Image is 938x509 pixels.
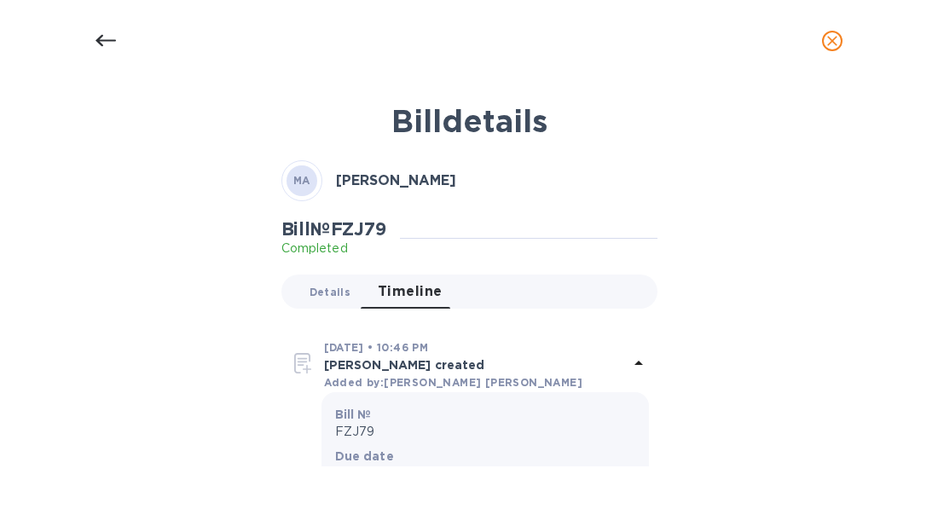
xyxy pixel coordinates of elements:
div: [DATE] • 10:46 PM[PERSON_NAME] createdAdded by:[PERSON_NAME] [PERSON_NAME] [290,338,649,392]
b: MA [293,174,310,187]
p: [DATE] [335,465,635,483]
b: [DATE] • 10:46 PM [324,341,429,354]
button: close [812,20,853,61]
h2: Bill № FZJ79 [281,218,386,240]
b: Due date [335,449,394,463]
p: FZJ79 [335,423,635,441]
span: Details [310,283,350,301]
p: [PERSON_NAME] created [324,356,628,373]
p: Completed [281,240,386,257]
b: Bill № [335,408,372,421]
span: Timeline [378,280,443,304]
b: Added by: [PERSON_NAME] [PERSON_NAME] [324,376,582,389]
b: Bill details [391,102,547,140]
b: [PERSON_NAME] [336,172,456,188]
